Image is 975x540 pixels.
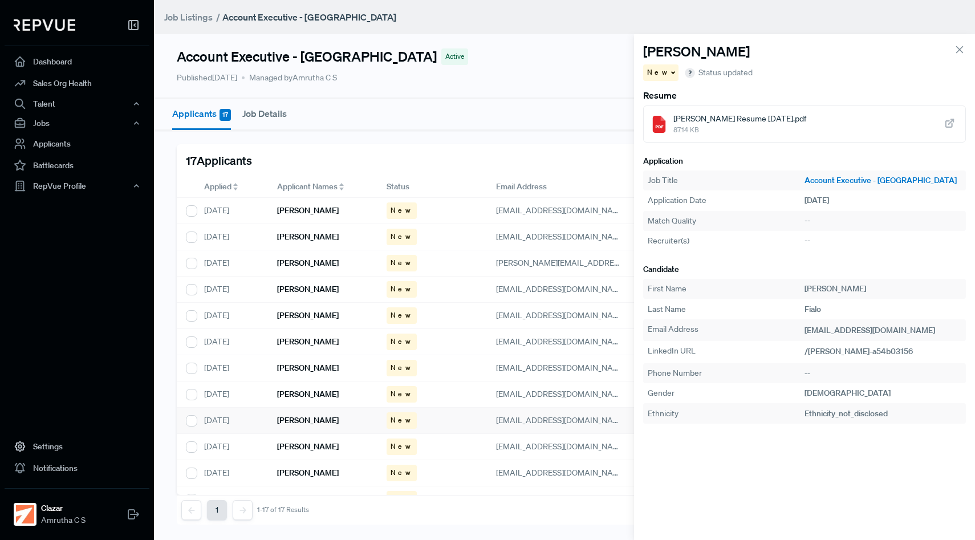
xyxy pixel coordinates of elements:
[5,457,149,479] a: Notifications
[496,232,627,242] span: [EMAIL_ADDRESS][DOMAIN_NAME]
[805,194,961,206] div: [DATE]
[496,205,627,216] span: [EMAIL_ADDRESS][DOMAIN_NAME]
[195,434,268,460] div: [DATE]
[5,133,149,155] a: Applicants
[195,460,268,486] div: [DATE]
[496,494,627,504] span: [EMAIL_ADDRESS][DOMAIN_NAME]
[277,389,339,399] h6: [PERSON_NAME]
[496,310,627,320] span: [EMAIL_ADDRESS][DOMAIN_NAME]
[195,303,268,329] div: [DATE]
[648,283,805,295] div: First Name
[805,408,961,420] div: ethnicity_not_disclosed
[805,174,961,186] a: Account Executive - [GEOGRAPHIC_DATA]
[805,346,926,356] a: /[PERSON_NAME]-a54b03156
[805,346,913,356] span: /[PERSON_NAME]-a54b03156
[5,113,149,133] button: Jobs
[496,389,627,399] span: [EMAIL_ADDRESS][DOMAIN_NAME]
[233,500,253,520] button: Next
[648,194,805,206] div: Application Date
[496,441,627,452] span: [EMAIL_ADDRESS][DOMAIN_NAME]
[698,67,753,79] span: Status updated
[195,176,268,198] div: Toggle SortBy
[805,387,961,399] div: [DEMOGRAPHIC_DATA]
[445,51,464,62] span: Active
[181,500,201,520] button: Previous
[195,277,268,303] div: [DATE]
[805,325,935,335] span: [EMAIL_ADDRESS][DOMAIN_NAME]
[277,285,339,294] h6: [PERSON_NAME]
[643,90,966,101] h6: Resume
[204,181,231,193] span: Applied
[673,113,806,125] span: [PERSON_NAME] Resume [DATE].pdf
[195,381,268,408] div: [DATE]
[41,502,86,514] strong: Clazar
[805,367,961,379] div: --
[805,283,961,295] div: [PERSON_NAME]
[277,494,339,504] h6: [PERSON_NAME]
[5,94,149,113] button: Talent
[195,198,268,224] div: [DATE]
[14,19,75,31] img: RepVue
[5,436,149,457] a: Settings
[648,387,805,399] div: Gender
[277,311,339,320] h6: [PERSON_NAME]
[648,367,805,379] div: Phone Number
[5,72,149,94] a: Sales Org Health
[805,303,961,315] div: Fialo
[643,43,750,60] h4: [PERSON_NAME]
[391,205,413,216] span: New
[195,355,268,381] div: [DATE]
[496,415,627,425] span: [EMAIL_ADDRESS][DOMAIN_NAME]
[195,250,268,277] div: [DATE]
[496,363,627,373] span: [EMAIL_ADDRESS][DOMAIN_NAME]
[268,176,377,198] div: Toggle SortBy
[257,506,309,514] div: 1-17 of 17 Results
[277,363,339,373] h6: [PERSON_NAME]
[5,488,149,531] a: ClazarClazarAmrutha C S
[277,468,339,478] h6: [PERSON_NAME]
[164,10,213,24] a: Job Listings
[643,156,966,166] h6: Application
[391,468,413,478] span: New
[391,389,413,399] span: New
[496,336,627,347] span: [EMAIL_ADDRESS][DOMAIN_NAME]
[220,109,231,121] span: 17
[5,176,149,196] button: RepVue Profile
[222,11,396,23] strong: Account Executive - [GEOGRAPHIC_DATA]
[648,174,805,186] div: Job Title
[277,206,339,216] h6: [PERSON_NAME]
[277,337,339,347] h6: [PERSON_NAME]
[177,48,437,65] h4: Account Executive - [GEOGRAPHIC_DATA]
[391,363,413,373] span: New
[207,500,227,520] button: 1
[496,258,688,268] span: [PERSON_NAME][EMAIL_ADDRESS][DOMAIN_NAME]
[277,416,339,425] h6: [PERSON_NAME]
[648,345,805,359] div: LinkedIn URL
[186,153,252,167] h5: 17 Applicants
[277,181,338,193] span: Applicant Names
[195,408,268,434] div: [DATE]
[496,181,547,193] span: Email Address
[391,258,413,268] span: New
[643,105,966,143] a: [PERSON_NAME] Resume [DATE].pdf87.14 KB
[242,99,287,128] button: Job Details
[16,505,34,523] img: Clazar
[391,284,413,294] span: New
[177,72,237,84] p: Published [DATE]
[648,303,805,315] div: Last Name
[496,468,627,478] span: [EMAIL_ADDRESS][DOMAIN_NAME]
[277,442,339,452] h6: [PERSON_NAME]
[391,441,413,452] span: New
[643,265,966,274] h6: Candidate
[387,181,409,193] span: Status
[195,329,268,355] div: [DATE]
[391,232,413,242] span: New
[216,11,220,23] span: /
[5,51,149,72] a: Dashboard
[181,500,309,520] nav: pagination
[648,215,805,227] div: Match Quality
[195,486,268,513] div: [DATE]
[391,415,413,425] span: New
